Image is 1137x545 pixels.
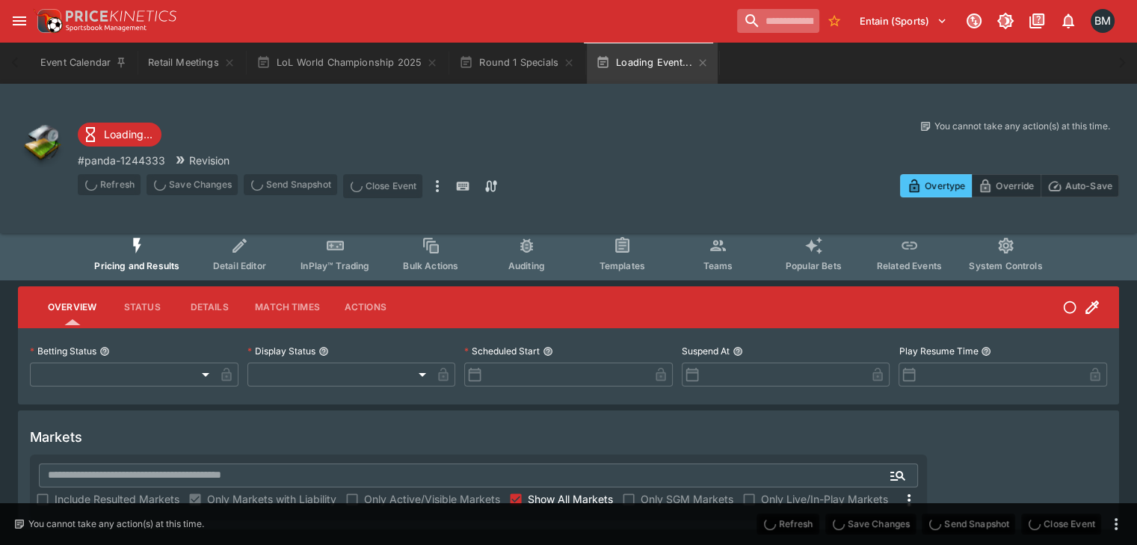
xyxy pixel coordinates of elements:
p: Overtype [925,178,965,194]
div: Start From [900,174,1119,197]
img: Sportsbook Management [66,25,147,31]
p: Loading... [104,126,152,142]
span: Related Events [877,260,942,271]
p: Override [996,178,1034,194]
span: Only Markets with Liability [207,491,336,507]
button: open drawer [6,7,33,34]
span: Bulk Actions [403,260,458,271]
button: LoL World Championship 2025 [247,42,448,84]
p: Auto-Save [1065,178,1112,194]
h5: Markets [30,428,82,446]
span: Show All Markets [528,491,613,507]
div: Event type filters [82,227,1054,280]
span: Templates [600,260,645,271]
p: Scheduled Start [464,345,540,357]
p: Copy To Clipboard [78,153,165,168]
button: Loading Event... [587,42,718,84]
button: Byron Monk [1086,4,1119,37]
button: more [428,174,446,198]
button: Event Calendar [31,42,136,84]
button: Connected to PK [961,7,987,34]
button: Documentation [1023,7,1050,34]
span: Only SGM Markets [641,491,733,507]
button: Scheduled Start [543,346,553,357]
img: PriceKinetics Logo [33,6,63,36]
button: Open [884,462,911,489]
img: PriceKinetics [66,10,176,22]
button: Overtype [900,174,972,197]
button: Play Resume Time [981,346,991,357]
span: System Controls [969,260,1042,271]
button: Toggle light/dark mode [992,7,1019,34]
button: Status [108,289,176,325]
span: Teams [703,260,733,271]
span: Only Live/In-Play Markets [761,491,888,507]
div: Byron Monk [1091,9,1115,33]
button: Select Tenant [851,9,956,33]
span: Detail Editor [213,260,266,271]
button: Suspend At [733,346,743,357]
button: No Bookmarks [822,9,846,33]
span: Popular Bets [786,260,842,271]
button: Override [971,174,1041,197]
img: other.png [18,120,66,167]
span: Include Resulted Markets [55,491,179,507]
button: Match Times [243,289,332,325]
span: Only Active/Visible Markets [364,491,500,507]
p: Display Status [247,345,315,357]
p: Revision [189,153,229,168]
input: search [737,9,819,33]
p: Suspend At [682,345,730,357]
span: Pricing and Results [94,260,179,271]
button: more [1107,515,1125,533]
button: Details [176,289,243,325]
button: Display Status [318,346,329,357]
button: Overview [36,289,108,325]
svg: More [900,491,918,509]
button: Notifications [1055,7,1082,34]
button: Actions [332,289,399,325]
button: Auto-Save [1041,174,1119,197]
span: Auditing [508,260,545,271]
button: Betting Status [99,346,110,357]
span: InPlay™ Trading [301,260,369,271]
p: Betting Status [30,345,96,357]
p: Play Resume Time [899,345,978,357]
button: Retail Meetings [139,42,244,84]
p: You cannot take any action(s) at this time. [934,120,1110,133]
p: You cannot take any action(s) at this time. [28,517,204,531]
button: Round 1 Specials [450,42,584,84]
